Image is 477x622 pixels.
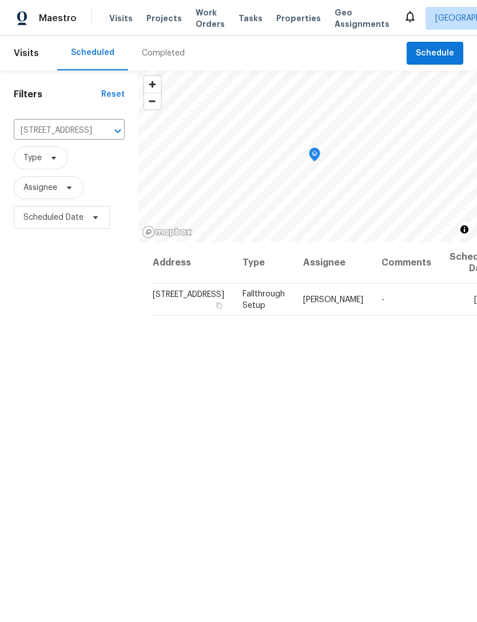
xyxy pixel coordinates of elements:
[407,42,463,65] button: Schedule
[152,242,233,284] th: Address
[110,123,126,139] button: Open
[381,296,384,304] span: -
[14,41,39,66] span: Visits
[14,122,93,140] input: Search for an address...
[39,13,77,24] span: Maestro
[153,291,224,299] span: [STREET_ADDRESS]
[461,223,468,236] span: Toggle attribution
[214,300,224,311] button: Copy Address
[23,212,84,223] span: Scheduled Date
[335,7,389,30] span: Geo Assignments
[233,242,294,284] th: Type
[238,14,263,22] span: Tasks
[303,296,363,304] span: [PERSON_NAME]
[146,13,182,24] span: Projects
[23,182,57,193] span: Assignee
[243,290,285,310] span: Fallthrough Setup
[196,7,225,30] span: Work Orders
[71,47,114,58] div: Scheduled
[276,13,321,24] span: Properties
[142,225,192,239] a: Mapbox homepage
[372,242,440,284] th: Comments
[14,89,101,100] h1: Filters
[144,76,161,93] button: Zoom in
[416,46,454,61] span: Schedule
[23,152,42,164] span: Type
[458,223,471,236] button: Toggle attribution
[101,89,125,100] div: Reset
[294,242,372,284] th: Assignee
[309,148,320,165] div: Map marker
[144,93,161,109] button: Zoom out
[142,47,185,59] div: Completed
[109,13,133,24] span: Visits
